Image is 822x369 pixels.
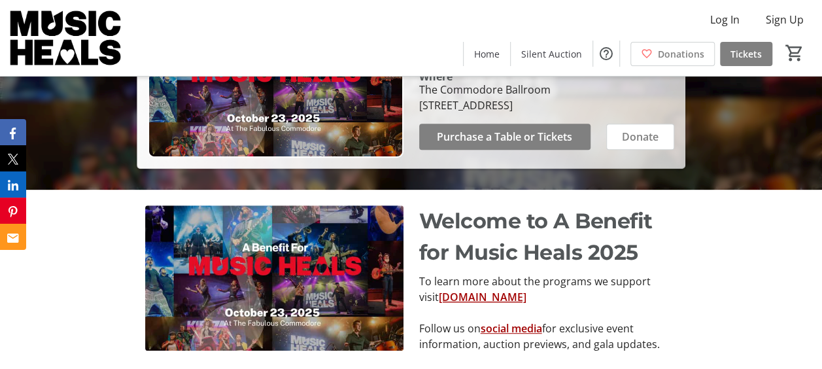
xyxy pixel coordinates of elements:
div: Where [419,71,453,82]
span: Donate [622,129,659,145]
p: Welcome to A Benefit [419,205,677,237]
span: Silent Auction [521,47,582,61]
button: Sign Up [755,9,814,30]
p: for Music Heals 2025 [419,237,677,268]
a: Silent Auction [511,42,592,66]
span: Home [474,47,500,61]
img: Music Heals Charitable Foundation's Logo [8,5,124,71]
div: The Commodore Ballroom [419,82,551,97]
button: Help [593,41,619,67]
a: social media [481,321,542,336]
a: Donations [630,42,715,66]
a: [DOMAIN_NAME] [439,290,526,304]
img: Campaign CTA Media Photo [148,14,403,157]
span: Purchase a Table or Tickets [437,129,572,145]
img: undefined [145,205,403,351]
span: Tickets [730,47,762,61]
button: Purchase a Table or Tickets [419,124,591,150]
span: Log In [710,12,740,27]
div: [STREET_ADDRESS] [419,97,551,113]
span: Donations [658,47,704,61]
p: Follow us on for exclusive event information, auction previews, and gala updates. [419,321,677,352]
span: Sign Up [766,12,804,27]
a: Tickets [720,42,772,66]
button: Log In [700,9,750,30]
p: To learn more about the programs we support visit [419,273,677,305]
button: Cart [783,41,806,65]
button: Donate [606,124,674,150]
a: Home [464,42,510,66]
